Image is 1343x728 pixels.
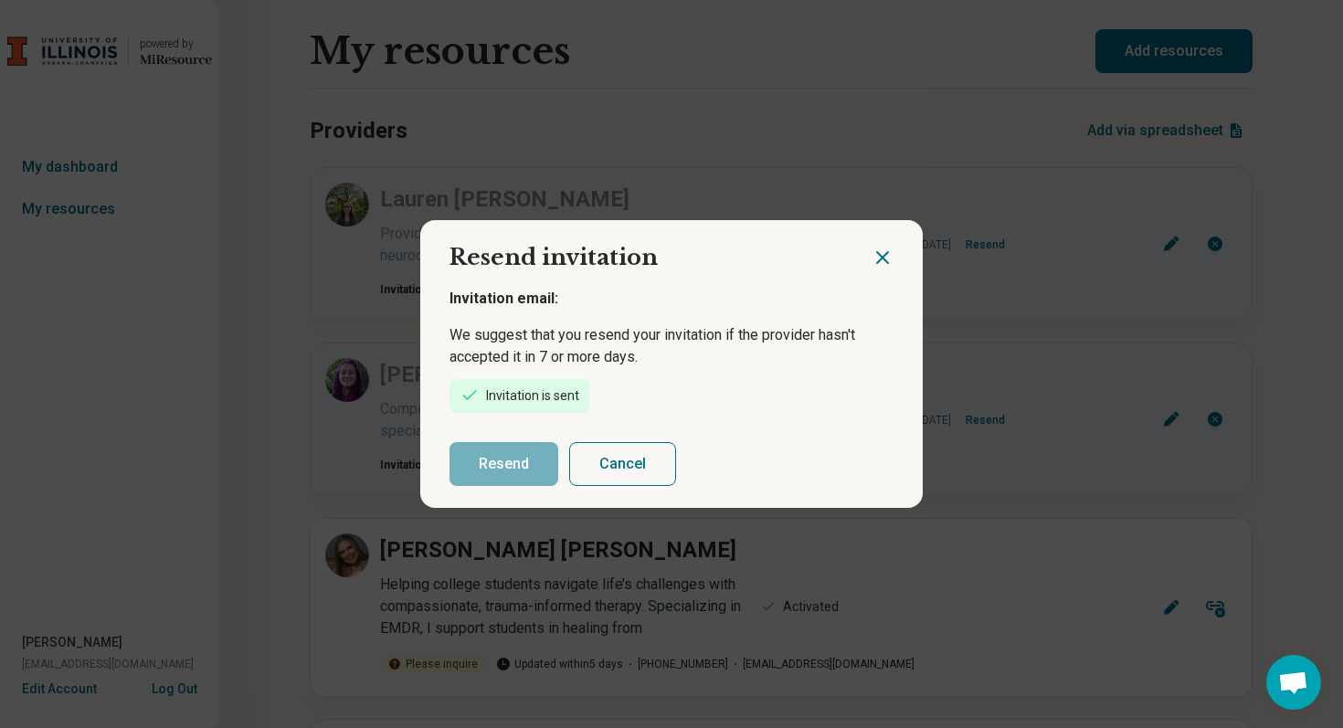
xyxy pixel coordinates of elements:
button: Cancel [569,442,676,486]
h2: Resend invitation [420,220,872,280]
div: Invitation is sent [486,386,579,406]
span: Invitation email: [449,290,558,307]
p: We suggest that you resend your invitation if the provider hasn't accepted it in 7 or more days. [449,324,894,368]
button: Resend [449,442,558,486]
button: Close dialog [872,247,894,269]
